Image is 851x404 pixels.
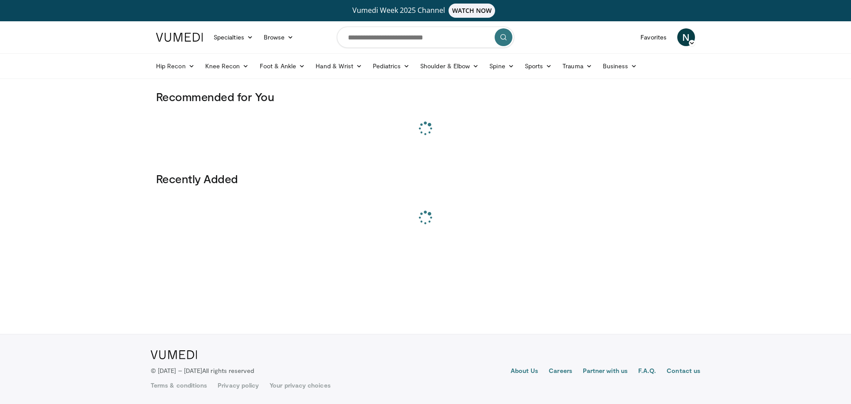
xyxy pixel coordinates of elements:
a: Favorites [635,28,672,46]
a: Trauma [557,57,597,75]
a: Careers [549,366,572,377]
a: Vumedi Week 2025 ChannelWATCH NOW [157,4,694,18]
a: Knee Recon [200,57,254,75]
a: Specialties [208,28,258,46]
a: Privacy policy [218,381,259,390]
a: Shoulder & Elbow [415,57,484,75]
span: All rights reserved [202,367,254,374]
a: About Us [511,366,539,377]
span: WATCH NOW [449,4,496,18]
img: VuMedi Logo [151,350,197,359]
a: Browse [258,28,299,46]
a: Hip Recon [151,57,200,75]
a: F.A.Q. [638,366,656,377]
a: Sports [519,57,558,75]
p: © [DATE] – [DATE] [151,366,254,375]
h3: Recently Added [156,172,695,186]
a: Hand & Wrist [310,57,367,75]
a: Business [597,57,643,75]
input: Search topics, interventions [337,27,514,48]
a: N [677,28,695,46]
h3: Recommended for You [156,90,695,104]
a: Partner with us [583,366,628,377]
a: Pediatrics [367,57,415,75]
a: Your privacy choices [269,381,330,390]
img: VuMedi Logo [156,33,203,42]
a: Foot & Ankle [254,57,311,75]
a: Terms & conditions [151,381,207,390]
a: Spine [484,57,519,75]
a: Contact us [667,366,700,377]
